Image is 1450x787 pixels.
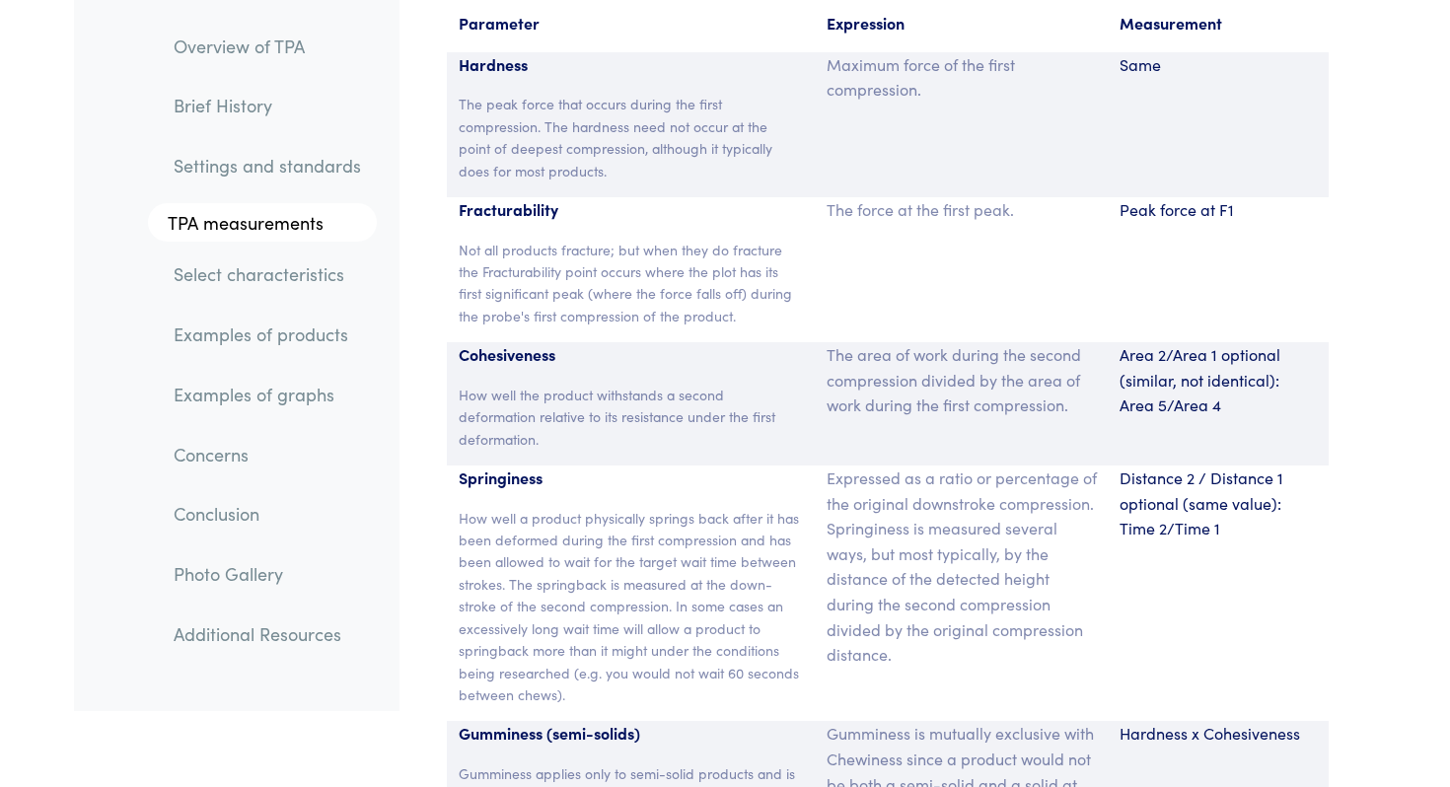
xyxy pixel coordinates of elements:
a: Settings and standards [158,143,377,188]
p: Parameter [459,11,803,36]
p: Springiness [459,465,803,491]
p: Expressed as a ratio or percentage of the original downstroke compression. Springiness is measure... [827,465,1097,668]
p: Hardness x Cohesiveness [1120,721,1317,747]
p: Cohesiveness [459,342,803,368]
a: Additional Resources [158,611,377,657]
p: The area of work during the second compression divided by the area of work during the first compr... [827,342,1097,418]
p: Gumminess (semi-solids) [459,721,803,747]
a: Brief History [158,84,377,129]
p: The peak force that occurs during the first compression. The hardness need not occur at the point... [459,93,803,181]
p: Hardness [459,52,803,78]
a: Overview of TPA [158,24,377,69]
p: The force at the first peak. [827,197,1097,223]
p: Area 2/Area 1 optional (similar, not identical): Area 5/Area 4 [1120,342,1317,418]
a: Conclusion [158,492,377,537]
p: Not all products fracture; but when they do fracture the Fracturability point occurs where the pl... [459,239,803,327]
p: Expression [827,11,1097,36]
p: Measurement [1120,11,1317,36]
a: TPA measurements [148,203,377,243]
a: Examples of products [158,313,377,358]
a: Photo Gallery [158,551,377,597]
a: Concerns [158,432,377,477]
a: Examples of graphs [158,372,377,417]
p: How well a product physically springs back after it has been deformed during the first compressio... [459,507,803,706]
a: Select characteristics [158,252,377,298]
p: How well the product withstands a second deformation relative to its resistance under the first d... [459,384,803,450]
p: Fracturability [459,197,803,223]
p: Same [1120,52,1317,78]
p: Maximum force of the first compression. [827,52,1097,103]
p: Distance 2 / Distance 1 optional (same value): Time 2/Time 1 [1120,465,1317,541]
p: Peak force at F1 [1120,197,1317,223]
